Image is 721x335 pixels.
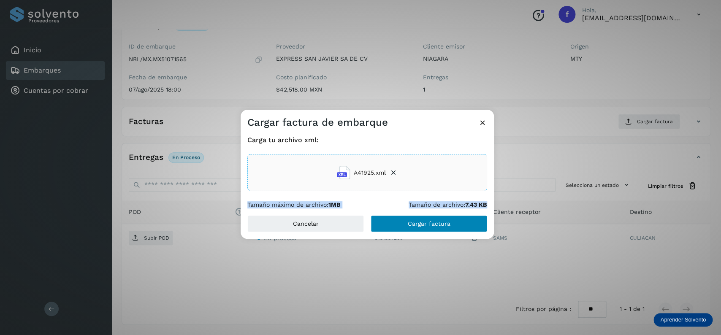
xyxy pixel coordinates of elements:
span: A41925.xml [354,168,386,177]
b: 1MB [328,201,341,208]
button: Cargar factura [371,215,487,232]
h4: Carga tu archivo xml: [247,136,487,144]
p: Aprender Solvento [660,316,706,323]
div: Aprender Solvento [653,313,713,327]
span: Cancelar [293,221,319,227]
span: Cargar factura [408,221,450,227]
button: Cancelar [247,215,364,232]
p: Tamaño de archivo: [409,201,487,208]
b: 7.43 KB [465,201,487,208]
h3: Cargar factura de embarque [247,116,388,129]
p: Tamaño máximo de archivo: [247,201,341,208]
